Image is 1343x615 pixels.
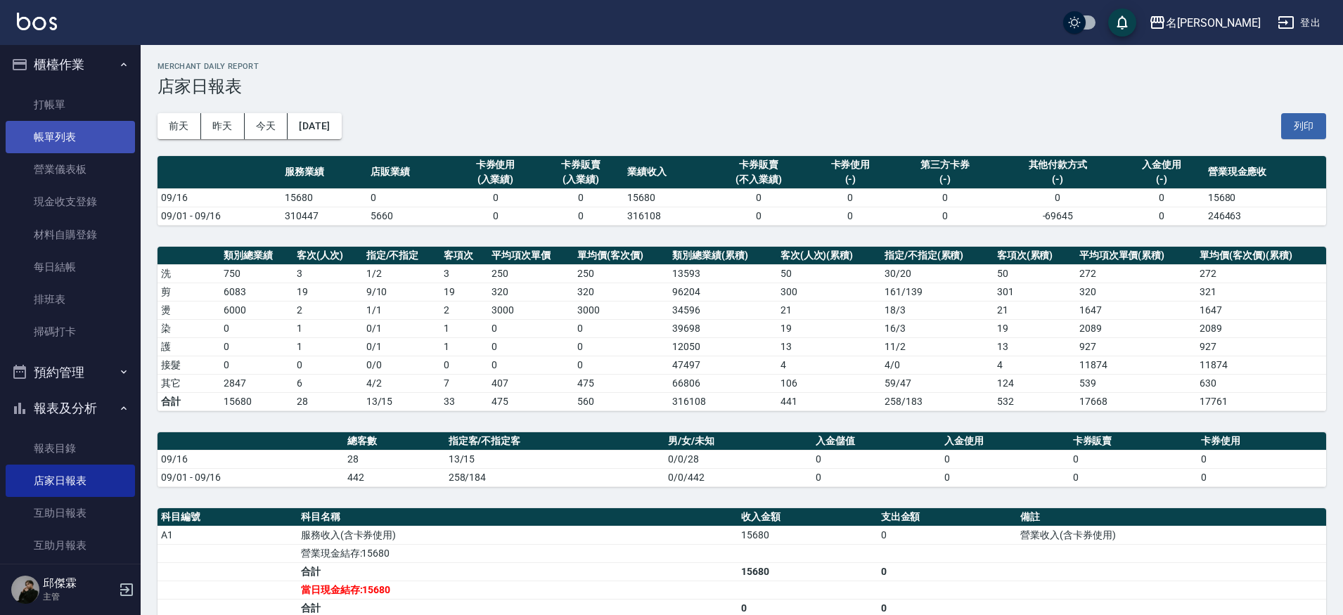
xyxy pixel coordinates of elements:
th: 客次(人次) [293,247,363,265]
td: 營業收入(含卡券使用) [1017,526,1326,544]
div: (入業績) [541,172,620,187]
td: 2 [440,301,488,319]
table: a dense table [158,247,1326,411]
td: 13/15 [445,450,665,468]
td: 2 [293,301,363,319]
td: 2089 [1196,319,1326,337]
td: 0 [574,356,669,374]
td: 475 [574,374,669,392]
td: 33 [440,392,488,410]
td: 0 [1119,188,1204,207]
a: 材料自購登錄 [6,219,135,251]
button: 名[PERSON_NAME] [1143,8,1266,37]
td: 0 [808,188,894,207]
td: 246463 [1204,207,1326,225]
td: 1 [440,319,488,337]
td: 124 [994,374,1076,392]
td: 258/184 [445,468,665,486]
a: 互助排行榜 [6,562,135,595]
td: 11 / 2 [881,337,994,356]
td: 0 [453,188,539,207]
td: 66806 [669,374,776,392]
a: 現金收支登錄 [6,186,135,218]
td: 0 [453,207,539,225]
td: 其它 [158,374,220,392]
td: 服務收入(含卡券使用) [297,526,738,544]
td: 475 [488,392,574,410]
td: 441 [777,392,881,410]
td: 927 [1196,337,1326,356]
th: 單均價(客次價) [574,247,669,265]
td: 0 [878,562,1017,581]
th: 總客數 [344,432,445,451]
div: (不入業績) [713,172,804,187]
div: 卡券販賣 [541,157,620,172]
td: 2847 [220,374,293,392]
td: 15680 [281,188,367,207]
td: 28 [344,450,445,468]
td: 0 [220,319,293,337]
div: (-) [811,172,890,187]
img: Logo [17,13,57,30]
button: 列印 [1281,113,1326,139]
th: 備註 [1017,508,1326,526]
td: 0 [1197,450,1326,468]
td: 258/183 [881,392,994,410]
th: 卡券使用 [1197,432,1326,451]
div: (-) [897,172,993,187]
td: 09/01 - 09/16 [158,207,281,225]
div: (入業績) [456,172,535,187]
td: 0 [488,319,574,337]
button: 報表及分析 [6,390,135,427]
a: 打帳單 [6,89,135,121]
td: 321 [1196,283,1326,301]
button: [DATE] [288,113,341,139]
td: 0 [293,356,363,374]
td: 0/0/28 [664,450,812,468]
td: 927 [1076,337,1197,356]
td: 0 / 1 [363,337,441,356]
td: 3 [440,264,488,283]
th: 科目編號 [158,508,297,526]
td: 0 [538,188,624,207]
td: 1647 [1076,301,1197,319]
div: 卡券使用 [456,157,535,172]
td: 15680 [220,392,293,410]
td: 合計 [158,392,220,410]
div: 名[PERSON_NAME] [1166,14,1261,32]
td: 3000 [488,301,574,319]
a: 互助月報表 [6,529,135,562]
td: 4 / 0 [881,356,994,374]
table: a dense table [158,156,1326,226]
th: 類別總業績 [220,247,293,265]
td: 50 [994,264,1076,283]
td: 47497 [669,356,776,374]
td: 合計 [297,562,738,581]
th: 客項次(累積) [994,247,1076,265]
td: 6 [293,374,363,392]
td: 0 [1069,450,1198,468]
img: Person [11,576,39,604]
button: save [1108,8,1136,37]
td: 16 / 3 [881,319,994,337]
td: 0 [808,207,894,225]
td: 營業現金結存:15680 [297,544,738,562]
td: 護 [158,337,220,356]
td: 0 [709,207,808,225]
div: 其他付款方式 [1001,157,1115,172]
td: 50 [777,264,881,283]
th: 營業現金應收 [1204,156,1326,189]
td: 接髮 [158,356,220,374]
th: 客項次 [440,247,488,265]
a: 帳單列表 [6,121,135,153]
td: 0 / 0 [363,356,441,374]
button: 登出 [1272,10,1326,36]
th: 卡券販賣 [1069,432,1198,451]
td: 21 [777,301,881,319]
td: 燙 [158,301,220,319]
td: 0 [1119,207,1204,225]
td: 0 / 1 [363,319,441,337]
td: 0 [488,356,574,374]
div: 卡券販賣 [713,157,804,172]
button: 櫃檯作業 [6,46,135,83]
